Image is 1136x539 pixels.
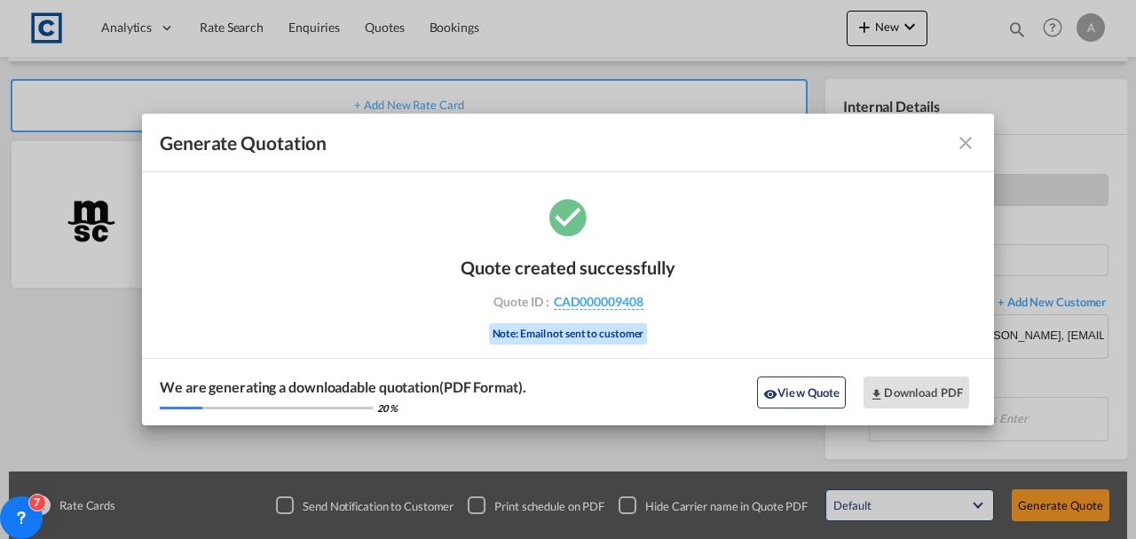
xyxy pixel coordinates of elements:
[546,194,590,239] md-icon: icon-checkbox-marked-circle
[955,132,976,154] md-icon: icon-close fg-AAA8AD cursor m-0
[465,294,671,310] div: Quote ID :
[461,257,675,278] div: Quote created successfully
[142,114,994,426] md-dialog: Generate Quotation Quote ...
[763,387,777,401] md-icon: icon-eye
[757,377,846,408] button: icon-eyeView Quote
[489,323,648,345] div: Note: Email not sent to customer
[864,377,969,408] button: Download PDF
[160,131,327,155] span: Generate Quotation
[870,387,884,401] md-icon: icon-download
[377,401,398,415] div: 20 %
[160,377,526,397] div: We are generating a downloadable quotation(PDF Format).
[554,294,643,310] span: CAD000009408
